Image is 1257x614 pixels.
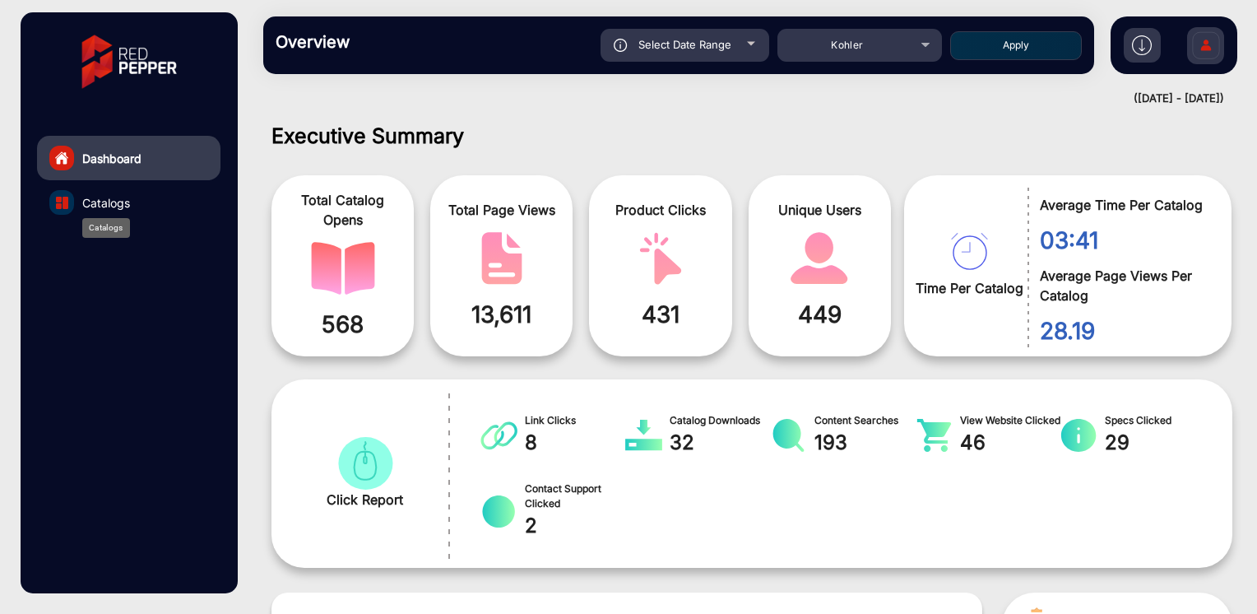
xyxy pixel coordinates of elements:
span: 2 [525,511,626,541]
a: Dashboard [37,136,220,180]
img: catalog [625,419,662,452]
span: Dashboard [82,150,141,167]
span: Click Report [327,490,403,509]
span: Specs Clicked [1105,413,1206,428]
img: catalog [480,495,517,528]
span: Average Time Per Catalog [1040,195,1207,215]
span: 8 [525,428,626,458]
div: Catalogs [82,218,130,238]
img: vmg-logo [70,21,188,103]
span: Kohler [831,39,863,51]
img: catalog [770,419,807,452]
img: Sign%20Up.svg [1189,19,1223,77]
span: Catalogs [82,194,130,212]
h1: Executive Summary [271,123,1232,148]
img: catalog [311,242,375,295]
img: catalog [333,437,397,490]
span: 568 [284,307,401,342]
span: 28.19 [1040,314,1207,348]
div: ([DATE] - [DATE]) [247,91,1224,107]
a: Catalogs [37,180,220,225]
span: 32 [670,428,771,458]
img: catalog [951,233,988,270]
span: 29 [1105,428,1206,458]
span: Total Catalog Opens [284,190,401,230]
span: 03:41 [1040,223,1207,258]
button: Apply [950,31,1082,60]
h3: Overview [276,32,506,52]
img: catalog [916,419,953,452]
span: Content Searches [814,413,916,428]
img: catalog [480,419,517,452]
span: Select Date Range [638,38,731,51]
span: Catalog Downloads [670,413,771,428]
img: icon [614,39,628,52]
img: h2download.svg [1132,35,1152,55]
span: Product Clicks [601,200,719,220]
img: home [54,151,69,165]
img: catalog [56,197,68,209]
span: Total Page Views [443,200,560,220]
img: catalog [1060,419,1097,452]
span: Unique Users [761,200,879,220]
span: 449 [761,297,879,332]
span: 431 [601,297,719,332]
img: catalog [470,232,534,285]
span: 46 [960,428,1061,458]
span: Contact Support Clicked [525,481,626,511]
span: Link Clicks [525,413,626,428]
img: catalog [787,232,851,285]
img: catalog [628,232,693,285]
span: Average Page Views Per Catalog [1040,266,1207,305]
span: 13,611 [443,297,560,332]
span: 193 [814,428,916,458]
span: View Website Clicked [960,413,1061,428]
